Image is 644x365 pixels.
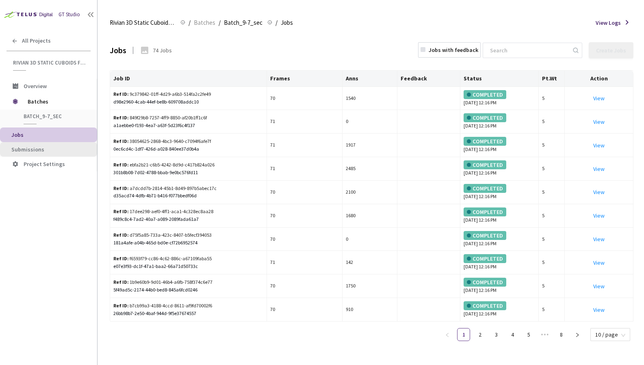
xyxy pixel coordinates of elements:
div: COMPLETED [464,207,506,216]
td: 0 [343,110,397,134]
td: 5 [539,298,565,322]
th: Action [565,71,633,87]
li: 4 [506,328,519,341]
b: Ref ID: [113,162,129,168]
div: [DATE] 12:16 PM [464,90,535,107]
td: 70 [267,298,343,322]
td: 5 [539,157,565,181]
span: Batch_9-7_sec [224,18,262,28]
td: 1917 [343,134,397,157]
div: [DATE] 12:16 PM [464,254,535,271]
b: Ref ID: [113,279,129,285]
b: Ref ID: [113,185,129,191]
b: Ref ID: [113,255,129,261]
div: [DATE] 12:16 PM [464,113,535,130]
div: 74 Jobs [153,46,172,55]
div: ebfa2b21-c6b5-4242-8d9d-c417b824a026 [113,161,217,169]
span: Jobs [11,131,24,138]
div: COMPLETED [464,278,506,287]
div: COMPLETED [464,301,506,310]
div: b7cb99a3-4188-4ccd-8611-af9fd70002f6 [113,302,217,310]
a: View [593,235,605,243]
div: 17dee298-aef0-4ff1-aca1-4c328ec8aa28 [113,208,217,216]
div: COMPLETED [464,90,506,99]
span: ••• [538,328,551,341]
a: 5 [523,328,535,341]
li: / [275,18,278,28]
td: 70 [267,204,343,228]
b: Ref ID: [113,138,129,144]
th: Job ID [110,71,267,87]
span: All Projects [22,37,51,44]
td: 71 [267,251,343,274]
div: f6593f79-cc86-4c62-886c-a67109faba55 [113,255,217,263]
td: 910 [343,298,397,322]
div: d75f5a85-733a-423c-8407-b5fecf394053 [113,231,217,239]
a: View [593,306,605,313]
span: Batches [28,93,83,110]
div: 301b8b08-7d02-4788-bbab-9e0bc576fd11 [113,169,263,177]
td: 5 [539,87,565,110]
li: 2 [473,328,486,341]
td: 2100 [343,181,397,204]
span: left [445,333,450,337]
a: View [593,142,605,149]
td: 1680 [343,204,397,228]
a: 2 [474,328,486,341]
div: COMPLETED [464,231,506,240]
a: 4 [506,328,518,341]
div: [DATE] 12:16 PM [464,207,535,224]
div: d35acd74-4dfb-4b71-b416-f077bbedf06d [113,192,263,200]
div: e07e3f93-dc1f-47a1-baa2-66a71d50733c [113,263,263,270]
td: 5 [539,204,565,228]
li: Next Page [571,328,584,341]
a: View [593,188,605,196]
td: 0 [343,228,397,251]
li: 3 [490,328,503,341]
th: Status [460,71,539,87]
a: 8 [555,328,567,341]
div: Jobs [110,44,126,56]
button: left [441,328,454,341]
div: [DATE] 12:16 PM [464,184,535,201]
span: Batch_9-7_sec [24,113,84,120]
b: Ref ID: [113,302,129,309]
li: 5 [522,328,535,341]
b: Ref ID: [113,208,129,214]
li: 8 [555,328,568,341]
div: 5f49ad5c-2174-44b0-bed8-845a6fcd0246 [113,286,263,294]
div: COMPLETED [464,254,506,263]
span: 10 / page [595,328,625,341]
a: View [593,165,605,173]
div: [DATE] 12:16 PM [464,231,535,248]
td: 5 [539,228,565,251]
span: Project Settings [24,160,65,168]
div: a7dcdd7b-2814-45b1-8d49-897b5abec17c [113,185,217,192]
div: Jobs with feedback [429,45,478,54]
div: 9c379842-01ff-4d29-a6b3-514fa2c2fe49 [113,91,217,98]
span: Submissions [11,146,44,153]
td: 71 [267,110,343,134]
div: COMPLETED [464,184,506,193]
td: 70 [267,274,343,298]
div: f489c8c4-7ad2-40a7-a089-2089fada61a7 [113,216,263,223]
td: 71 [267,134,343,157]
th: Anns [343,71,397,87]
b: Ref ID: [113,114,129,121]
b: Ref ID: [113,91,129,97]
div: a1aebbe0-f193-4ea7-a63f-5d23f6c4f137 [113,122,263,130]
a: View [593,283,605,290]
div: COMPLETED [464,137,506,146]
div: Create Jobs [596,47,626,54]
div: Page Size [590,328,630,338]
div: 1b9e60b9-9d01-46b4-a6fb-758f374c6e77 [113,279,217,286]
a: View [593,118,605,125]
li: 1 [457,328,470,341]
div: [DATE] 12:16 PM [464,137,535,153]
div: [DATE] 12:16 PM [464,301,535,318]
b: Ref ID: [113,232,129,238]
button: right [571,328,584,341]
li: Next 5 Pages [538,328,551,341]
td: 2485 [343,157,397,181]
input: Search [485,43,572,58]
